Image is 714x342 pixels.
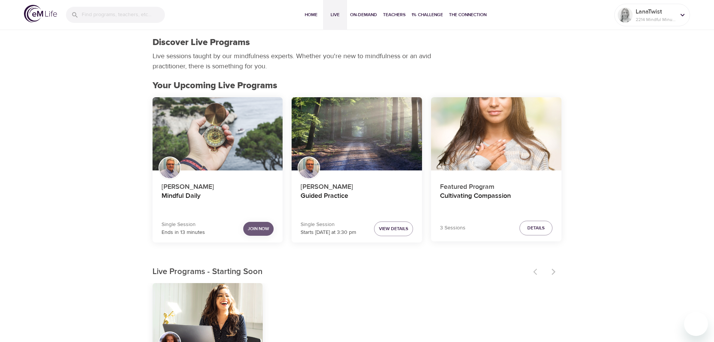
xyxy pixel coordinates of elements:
p: 3 Sessions [440,224,466,232]
span: Details [527,224,545,232]
h2: Your Upcoming Live Programs [153,80,562,91]
button: Mindful Daily [153,97,283,171]
button: Join Now [243,222,274,236]
input: Find programs, teachers, etc... [82,7,165,23]
button: Details [519,221,552,235]
p: Single Session [162,221,205,229]
p: Single Session [301,221,356,229]
p: LanaTwist [636,7,675,16]
p: Starts [DATE] at 3:30 pm [301,229,356,237]
h1: Discover Live Programs [153,37,250,48]
span: Live [326,11,344,19]
span: Join Now [248,225,269,233]
p: [PERSON_NAME] [162,179,274,192]
button: Cultivating Compassion [431,97,561,171]
img: Remy Sharp [618,8,633,23]
p: [PERSON_NAME] [301,179,413,192]
span: 1% Challenge [412,11,443,19]
iframe: Button to launch messaging window [684,312,708,336]
h4: Cultivating Compassion [440,192,552,210]
h4: Guided Practice [301,192,413,210]
h4: Mindful Daily [162,192,274,210]
img: logo [24,5,57,23]
span: On-Demand [350,11,377,19]
span: Teachers [383,11,406,19]
button: View Details [374,221,413,236]
span: The Connection [449,11,486,19]
p: Live sessions taught by our mindfulness experts. Whether you're new to mindfulness or an avid pra... [153,51,434,71]
p: Ends in 13 minutes [162,229,205,237]
span: Home [302,11,320,19]
p: Live Programs - Starting Soon [153,266,529,278]
span: View Details [379,225,408,233]
button: Guided Practice [292,97,422,171]
p: Featured Program [440,179,552,192]
p: 2214 Mindful Minutes [636,16,675,23]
